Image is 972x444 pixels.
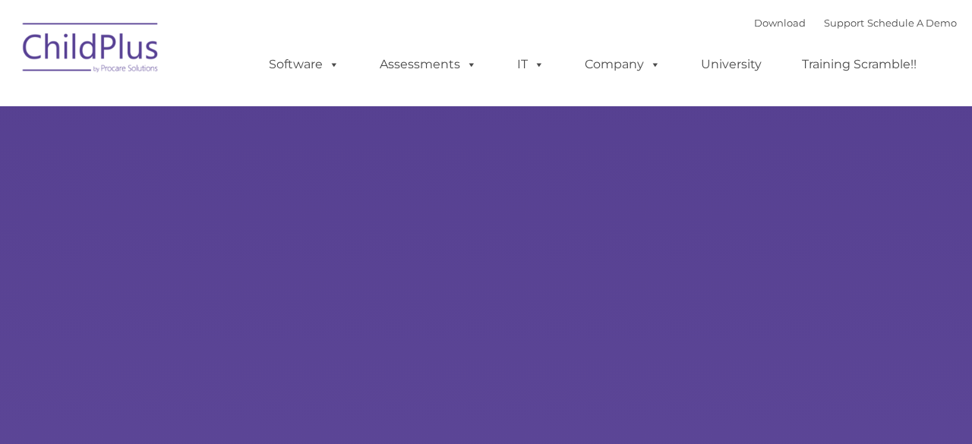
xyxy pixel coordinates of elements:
a: Assessments [364,49,492,80]
a: Support [824,17,864,29]
a: Download [754,17,806,29]
font: | [754,17,957,29]
a: University [686,49,777,80]
a: Company [570,49,676,80]
a: Software [254,49,355,80]
a: IT [502,49,560,80]
img: ChildPlus by Procare Solutions [15,12,167,88]
a: Training Scramble!! [787,49,932,80]
a: Schedule A Demo [867,17,957,29]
